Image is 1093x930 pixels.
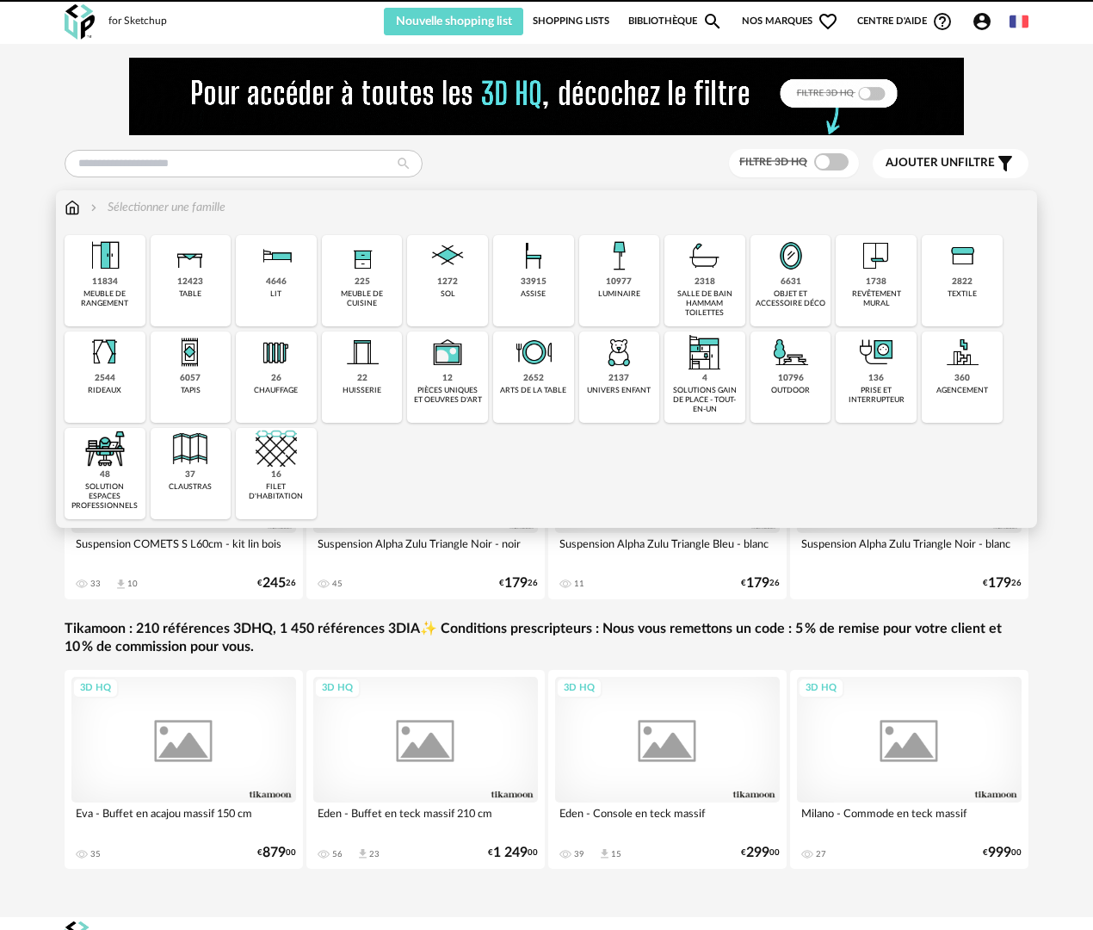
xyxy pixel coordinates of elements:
[702,373,707,384] div: 4
[185,469,195,480] div: 37
[598,235,639,276] img: Luminaire.png
[343,386,381,395] div: huisserie
[127,579,138,589] div: 10
[886,157,958,169] span: Ajouter un
[500,386,566,395] div: arts de la table
[355,276,370,288] div: 225
[70,289,140,309] div: meuble de rangement
[954,373,970,384] div: 360
[254,386,298,395] div: chauffage
[170,235,211,276] img: Table.png
[533,8,609,35] a: Shopping Lists
[855,235,897,276] img: Papier%20peint.png
[555,533,780,567] div: Suspension Alpha Zulu Triangle Bleu - blanc
[770,332,812,373] img: Outdoor.png
[306,670,545,870] a: 3D HQ Eden - Buffet en teck massif 210 cm 56 Download icon 23 €1 24900
[742,8,838,35] span: Nos marques
[427,332,468,373] img: UniqueOeuvre.png
[972,11,1000,32] span: Account Circle icon
[952,276,973,288] div: 2822
[332,849,343,859] div: 56
[369,849,380,859] div: 23
[983,578,1022,589] div: € 26
[695,276,715,288] div: 2318
[816,849,826,859] div: 27
[271,469,281,480] div: 16
[342,332,383,373] img: Huiserie.png
[257,578,296,589] div: € 26
[241,482,312,502] div: filet d'habitation
[628,8,723,35] a: BibliothèqueMagnify icon
[327,289,398,309] div: meuble de cuisine
[170,332,211,373] img: Tapis.png
[262,847,286,859] span: 879
[988,847,1011,859] span: 999
[356,847,369,860] span: Download icon
[995,153,1016,174] span: Filter icon
[841,386,911,406] div: prise et interrupteur
[983,847,1022,859] div: € 00
[684,332,726,373] img: ToutEnUn.png
[84,428,126,469] img: espace-de-travail.png
[886,156,995,170] span: filtre
[521,276,546,288] div: 33915
[266,276,287,288] div: 4646
[437,276,458,288] div: 1272
[499,578,538,589] div: € 26
[313,533,538,567] div: Suspension Alpha Zulu Triangle Noir - noir
[256,332,297,373] img: Radiateur.png
[598,332,639,373] img: UniversEnfant.png
[797,803,1022,837] div: Milano - Commode en teck massif
[271,373,281,384] div: 26
[108,15,167,28] div: for Sketchup
[841,289,911,309] div: revêtement mural
[857,11,953,32] span: Centre d'aideHelp Circle Outline icon
[855,332,897,373] img: PriseInter.png
[606,276,632,288] div: 10977
[504,578,528,589] span: 179
[441,289,455,299] div: sol
[771,386,810,395] div: outdoor
[942,235,983,276] img: Textile.png
[608,373,629,384] div: 2137
[587,386,651,395] div: univers enfant
[88,386,121,395] div: rideaux
[442,373,453,384] div: 12
[611,849,621,859] div: 15
[741,578,780,589] div: € 26
[177,276,203,288] div: 12423
[798,678,844,699] div: 3D HQ
[314,678,361,699] div: 3D HQ
[818,11,838,32] span: Heart Outline icon
[84,235,126,276] img: Meuble%20de%20rangement.png
[548,670,787,870] a: 3D HQ Eden - Console en teck massif 39 Download icon 15 €29900
[87,199,101,216] img: svg+xml;base64,PHN2ZyB3aWR0aD0iMTYiIGhlaWdodD0iMTYiIHZpZXdCb3g9IjAgMCAxNiAxNiIgZmlsbD0ibm9uZSIgeG...
[170,428,211,469] img: Cloison.png
[65,670,303,870] a: 3D HQ Eva - Buffet en acajou massif 150 cm 35 €87900
[90,579,101,589] div: 33
[357,373,367,384] div: 22
[868,373,884,384] div: 136
[778,373,804,384] div: 10796
[100,469,110,480] div: 48
[488,847,538,859] div: € 00
[942,332,983,373] img: Agencement.png
[556,678,602,699] div: 3D HQ
[746,578,769,589] span: 179
[384,8,523,35] button: Nouvelle shopping list
[87,199,225,216] div: Sélectionner une famille
[84,332,126,373] img: Rideaux.png
[262,578,286,589] span: 245
[95,373,115,384] div: 2544
[797,533,1022,567] div: Suspension Alpha Zulu Triangle Noir - blanc
[873,149,1028,178] button: Ajouter unfiltre Filter icon
[513,235,554,276] img: Assise.png
[598,847,611,860] span: Download icon
[90,849,101,859] div: 35
[427,235,468,276] img: Sol.png
[72,678,119,699] div: 3D HQ
[256,235,297,276] img: Literie.png
[181,386,201,395] div: tapis
[988,578,1011,589] span: 179
[790,670,1028,870] a: 3D HQ Milano - Commode en teck massif 27 €99900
